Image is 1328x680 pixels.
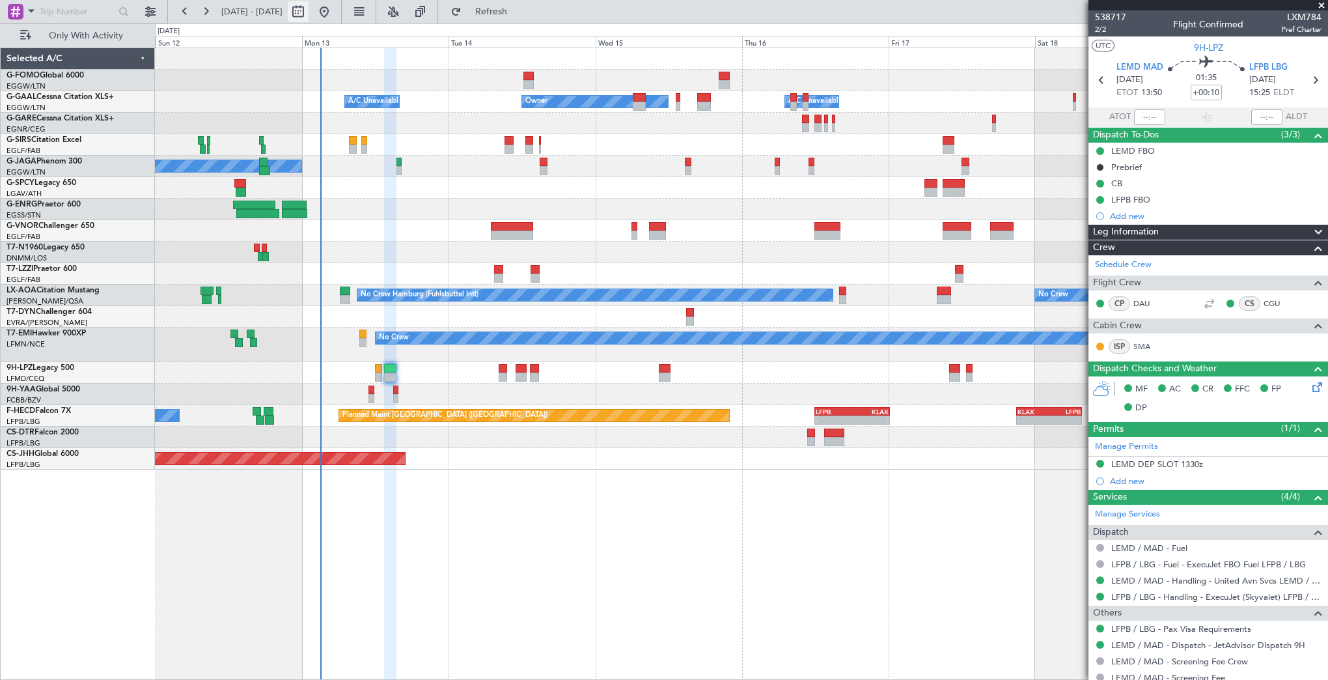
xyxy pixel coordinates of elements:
[7,158,82,165] a: G-JAGAPhenom 300
[1281,128,1300,141] span: (3/3)
[1281,10,1321,24] span: LXM784
[40,2,115,21] input: Trip Number
[1093,276,1141,290] span: Flight Crew
[1093,319,1142,333] span: Cabin Crew
[7,374,44,384] a: LFMD/CEQ
[1111,575,1321,586] a: LEMD / MAD - Handling - United Avn Svcs LEMD / MAD
[1049,416,1080,424] div: -
[1093,240,1115,255] span: Crew
[1109,111,1131,124] span: ATOT
[816,408,852,416] div: LFPB
[816,416,852,424] div: -
[7,72,40,79] span: G-FOMO
[1035,36,1182,48] div: Sat 18
[7,386,80,393] a: 9H-YAAGlobal 5000
[7,167,46,177] a: EGGW/LTN
[1194,41,1223,55] span: 9H-LPZ
[1093,422,1124,437] span: Permits
[7,450,79,458] a: CS-JHHGlobal 6000
[1111,178,1122,189] div: CB
[1049,408,1080,416] div: LFPB
[852,416,889,424] div: -
[7,136,81,144] a: G-SIRSCitation Excel
[7,222,38,230] span: G-VNOR
[852,408,889,416] div: KLAX
[7,395,41,405] a: FCBB/BZV
[1196,72,1217,85] span: 01:35
[1111,145,1155,156] div: LEMD FBO
[1038,285,1068,305] div: No Crew
[7,364,74,372] a: 9H-LPZLegacy 500
[7,81,46,91] a: EGGW/LTN
[1281,24,1321,35] span: Pref Charter
[1093,225,1159,240] span: Leg Information
[7,210,41,220] a: EGSS/STN
[1111,543,1187,554] a: LEMD / MAD - Fuel
[7,244,43,251] span: T7-N1960
[464,7,519,16] span: Refresh
[7,429,35,436] span: CS-DTR
[1286,111,1307,124] span: ALDT
[7,296,83,306] a: [PERSON_NAME]/QSA
[1133,341,1163,352] a: SMA
[7,103,46,113] a: EGGW/LTN
[7,438,40,448] a: LFPB/LBG
[1281,490,1300,503] span: (4/4)
[7,364,33,372] span: 9H-LPZ
[1093,490,1127,505] span: Services
[1116,74,1143,87] span: [DATE]
[1239,296,1260,311] div: CS
[1095,440,1158,453] a: Manage Permits
[379,328,409,348] div: No Crew
[1202,383,1213,396] span: CR
[1110,475,1321,487] div: Add new
[1273,87,1294,100] span: ELDT
[525,92,547,111] div: Owner
[1169,383,1181,396] span: AC
[7,265,33,273] span: T7-LZZI
[348,92,402,111] div: A/C Unavailable
[1111,623,1251,634] a: LFPB / LBG - Pax Visa Requirements
[1095,10,1126,24] span: 538717
[1111,640,1305,651] a: LEMD / MAD - Dispatch - JetAdvisor Dispatch 9H
[1281,421,1300,435] span: (1/1)
[7,287,36,294] span: LX-AOA
[7,308,36,316] span: T7-DYN
[7,308,92,316] a: T7-DYNChallenger 604
[7,265,77,273] a: T7-LZZIPraetor 600
[1095,508,1160,521] a: Manage Services
[1111,162,1142,173] div: Prebrief
[7,275,40,285] a: EGLF/FAB
[1093,128,1159,143] span: Dispatch To-Dos
[7,450,35,458] span: CS-JHH
[1134,109,1165,125] input: --:--
[7,460,40,470] a: LFPB/LBG
[1135,402,1147,415] span: DP
[156,36,302,48] div: Sun 12
[7,330,32,337] span: T7-EMI
[1017,408,1049,416] div: KLAX
[1017,416,1049,424] div: -
[1093,525,1129,540] span: Dispatch
[7,318,87,328] a: EVRA/[PERSON_NAME]
[361,285,478,305] div: No Crew Hamburg (Fuhlsbuttel Intl)
[1264,298,1293,309] a: CGU
[1249,87,1270,100] span: 15:25
[7,407,71,415] a: F-HECDFalcon 7X
[34,31,137,40] span: Only With Activity
[7,232,40,242] a: EGLF/FAB
[7,201,37,208] span: G-ENRG
[1110,210,1321,221] div: Add new
[7,417,40,427] a: LFPB/LBG
[1235,383,1250,396] span: FFC
[7,146,40,156] a: EGLF/FAB
[158,26,180,37] div: [DATE]
[742,36,889,48] div: Thu 16
[7,386,36,393] span: 9H-YAA
[889,36,1035,48] div: Fri 17
[7,93,36,101] span: G-GAAL
[7,115,114,122] a: G-GARECessna Citation XLS+
[221,6,283,18] span: [DATE] - [DATE]
[1111,194,1150,205] div: LFPB FBO
[1141,87,1162,100] span: 13:50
